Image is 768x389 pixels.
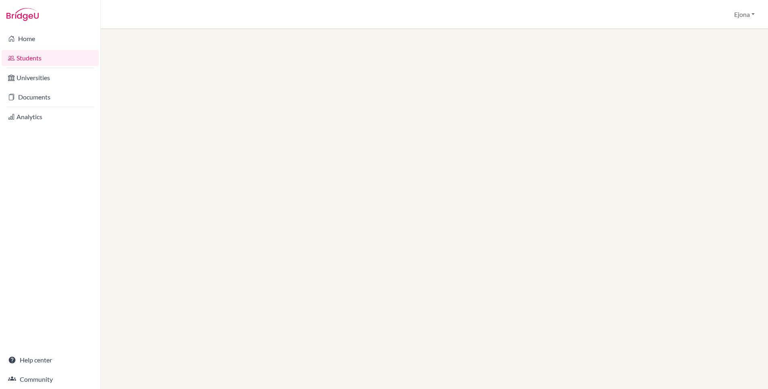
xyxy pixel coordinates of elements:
[2,371,99,387] a: Community
[2,31,99,47] a: Home
[2,50,99,66] a: Students
[2,352,99,368] a: Help center
[2,89,99,105] a: Documents
[6,8,39,21] img: Bridge-U
[731,7,758,22] button: Ejona
[2,70,99,86] a: Universities
[2,109,99,125] a: Analytics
